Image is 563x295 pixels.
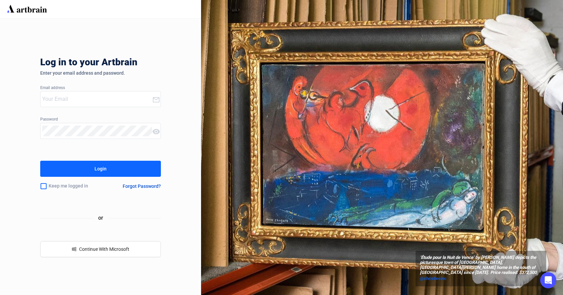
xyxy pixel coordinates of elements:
div: Enter your email address and password. [40,70,161,76]
span: or [93,214,109,222]
input: Your Email [42,94,152,104]
span: ‘Étude pour la Nuit de Vence’ by [PERSON_NAME] depicts the picturesque town of [GEOGRAPHIC_DATA],... [420,255,542,275]
div: Password [40,117,161,122]
div: Login [95,163,107,174]
a: @christiesinc [420,275,542,282]
div: Open Intercom Messenger [540,272,556,288]
div: Forgot Password? [123,183,161,189]
div: Log in to your Artbrain [40,57,241,70]
span: Continue With Microsoft [79,246,129,252]
span: @christiesinc [420,276,446,281]
div: Email address [40,86,161,90]
button: Login [40,161,161,177]
button: windowsContinue With Microsoft [40,241,161,257]
div: Keep me logged in [40,179,107,193]
span: windows [72,247,76,251]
